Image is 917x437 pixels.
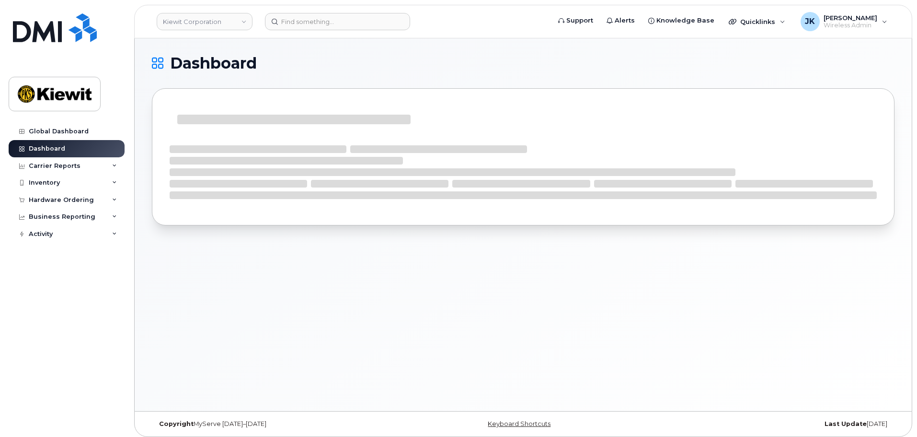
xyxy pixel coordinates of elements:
[170,56,257,71] span: Dashboard
[825,420,867,427] strong: Last Update
[152,420,400,428] div: MyServe [DATE]–[DATE]
[647,420,894,428] div: [DATE]
[488,420,550,427] a: Keyboard Shortcuts
[159,420,194,427] strong: Copyright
